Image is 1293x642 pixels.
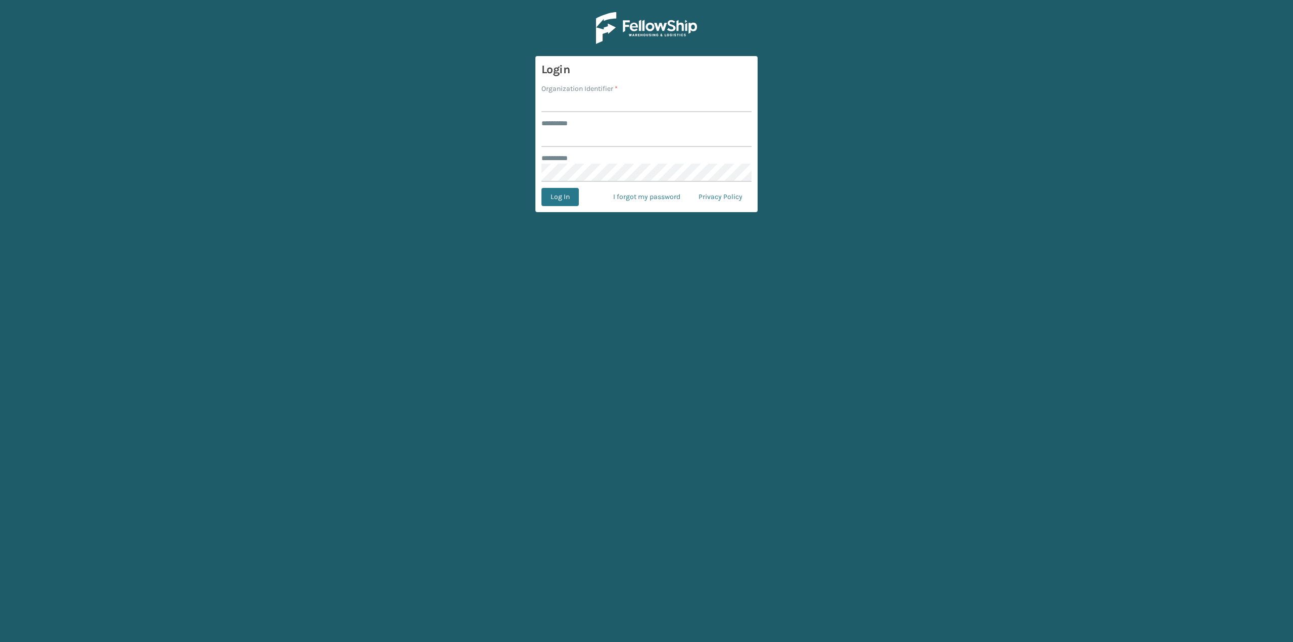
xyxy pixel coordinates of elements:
img: Logo [596,12,697,44]
a: Privacy Policy [689,188,752,206]
button: Log In [541,188,579,206]
a: I forgot my password [604,188,689,206]
h3: Login [541,62,752,77]
label: Organization Identifier [541,83,618,94]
